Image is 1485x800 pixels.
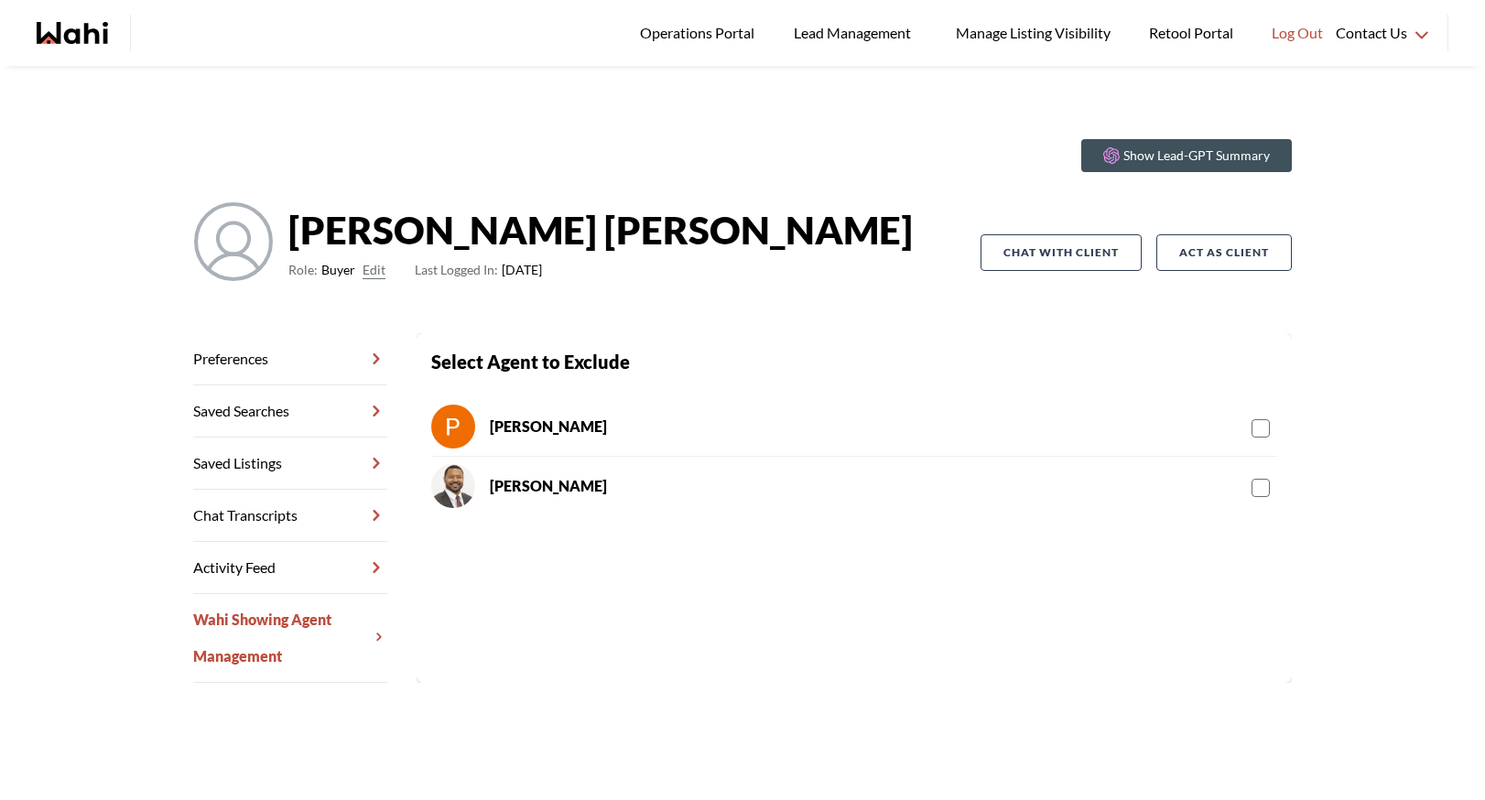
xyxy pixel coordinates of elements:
[431,405,475,449] img: chat avatar
[1149,21,1239,45] span: Retool Portal
[1272,21,1323,45] span: Log Out
[415,259,542,281] span: [DATE]
[1156,234,1292,271] button: Act as Client
[193,438,387,490] a: Saved Listings
[415,262,498,277] span: Last Logged In:
[431,351,630,373] strong: Select Agent to Exclude
[490,416,607,438] div: [PERSON_NAME]
[640,21,761,45] span: Operations Portal
[1081,139,1292,172] button: Show Lead-GPT Summary
[321,259,355,281] span: Buyer
[1123,146,1270,165] p: Show Lead-GPT Summary
[193,542,387,594] a: Activity Feed
[490,475,607,497] div: [PERSON_NAME]
[431,464,475,508] img: chat avatar
[193,385,387,438] a: Saved Searches
[193,594,387,683] a: Wahi Showing Agent Management
[288,202,913,257] strong: [PERSON_NAME] [PERSON_NAME]
[193,490,387,542] a: Chat Transcripts
[37,22,108,44] a: Wahi homepage
[794,21,917,45] span: Lead Management
[193,333,387,385] a: Preferences
[981,234,1142,271] button: Chat with client
[363,259,385,281] button: Edit
[950,21,1116,45] span: Manage Listing Visibility
[288,259,318,281] span: Role:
